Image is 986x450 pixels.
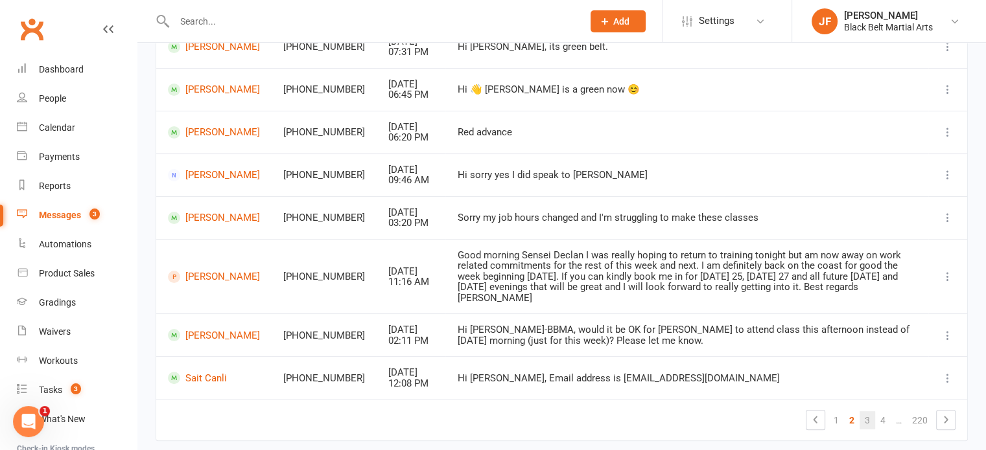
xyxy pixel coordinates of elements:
a: 1 [828,411,844,429]
div: Tasks [39,385,62,395]
div: 02:11 PM [388,335,434,346]
div: [DATE] [388,324,434,335]
a: Messages 3 [17,201,137,230]
a: [PERSON_NAME] [168,84,260,96]
span: 1 [40,406,50,416]
a: … [891,411,907,429]
span: 3 [71,383,81,394]
div: JF [812,8,838,34]
a: Workouts [17,346,137,376]
div: 06:20 PM [388,132,434,143]
a: 2 [844,411,860,429]
a: Waivers [17,317,137,346]
div: [PHONE_NUMBER] [283,271,365,282]
div: 12:08 PM [388,378,434,389]
div: People [39,93,66,104]
a: 3 [860,411,875,429]
div: 07:31 PM [388,47,434,58]
div: Black Belt Martial Arts [844,21,933,33]
div: [PHONE_NUMBER] [283,170,365,181]
button: Add [591,10,646,32]
a: Payments [17,142,137,172]
span: Add [613,16,629,27]
a: [PERSON_NAME] [168,271,260,283]
div: Hi 👋 [PERSON_NAME] is a green now 😊 [457,84,917,95]
div: [PHONE_NUMBER] [283,127,365,138]
span: Settings [699,6,734,36]
a: [PERSON_NAME] [168,329,260,341]
a: [PERSON_NAME] [168,126,260,139]
div: What's New [39,414,86,424]
div: 09:46 AM [388,175,434,186]
div: [PHONE_NUMBER] [283,84,365,95]
div: Reports [39,181,71,191]
div: [DATE] [388,122,434,133]
div: Good morning Sensei Declan I was really hoping to return to training tonight but am now away on w... [457,250,917,304]
div: Payments [39,152,80,162]
a: 220 [907,411,933,429]
a: Gradings [17,288,137,317]
a: 4 [875,411,891,429]
div: [PHONE_NUMBER] [283,330,365,341]
div: [PERSON_NAME] [844,10,933,21]
a: Calendar [17,113,137,142]
div: Automations [39,239,91,249]
div: [DATE] [388,164,434,175]
a: [PERSON_NAME] [168,41,260,53]
div: Waivers [39,326,71,337]
div: [DATE] [388,79,434,90]
a: [PERSON_NAME] [168,212,260,224]
input: Search... [170,12,574,30]
a: Clubworx [16,13,48,45]
div: Hi [PERSON_NAME], Email address is [EMAIL_ADDRESS][DOMAIN_NAME] [457,373,917,384]
a: Dashboard [17,55,137,84]
div: [DATE] [388,207,434,218]
a: [PERSON_NAME] [168,169,260,181]
div: Hi [PERSON_NAME], its green belt. [457,41,917,52]
div: Sorry my job hours changed and I'm struggling to make these classes [457,212,917,223]
div: 06:45 PM [388,89,434,100]
a: Sait Canli [168,372,260,384]
div: [PHONE_NUMBER] [283,41,365,52]
a: What's New [17,405,137,434]
div: [DATE] [388,367,434,378]
a: Tasks 3 [17,376,137,405]
div: 03:20 PM [388,218,434,229]
div: Hi [PERSON_NAME]-BBMA, would it be OK for [PERSON_NAME] to attend class this afternoon instead of... [457,324,917,346]
div: Product Sales [39,268,95,278]
div: [DATE] [388,266,434,277]
a: Automations [17,230,137,259]
a: People [17,84,137,113]
div: Dashboard [39,64,84,74]
span: 3 [89,208,100,219]
a: Product Sales [17,259,137,288]
div: 11:16 AM [388,276,434,287]
div: Calendar [39,122,75,133]
div: Red advance [457,127,917,138]
div: [PHONE_NUMBER] [283,212,365,223]
div: Gradings [39,297,76,308]
div: Messages [39,210,81,220]
div: [PHONE_NUMBER] [283,373,365,384]
div: Hi sorry yes I did speak to [PERSON_NAME] [457,170,917,181]
div: Workouts [39,355,78,366]
a: Reports [17,172,137,201]
iframe: Intercom live chat [13,406,44,437]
